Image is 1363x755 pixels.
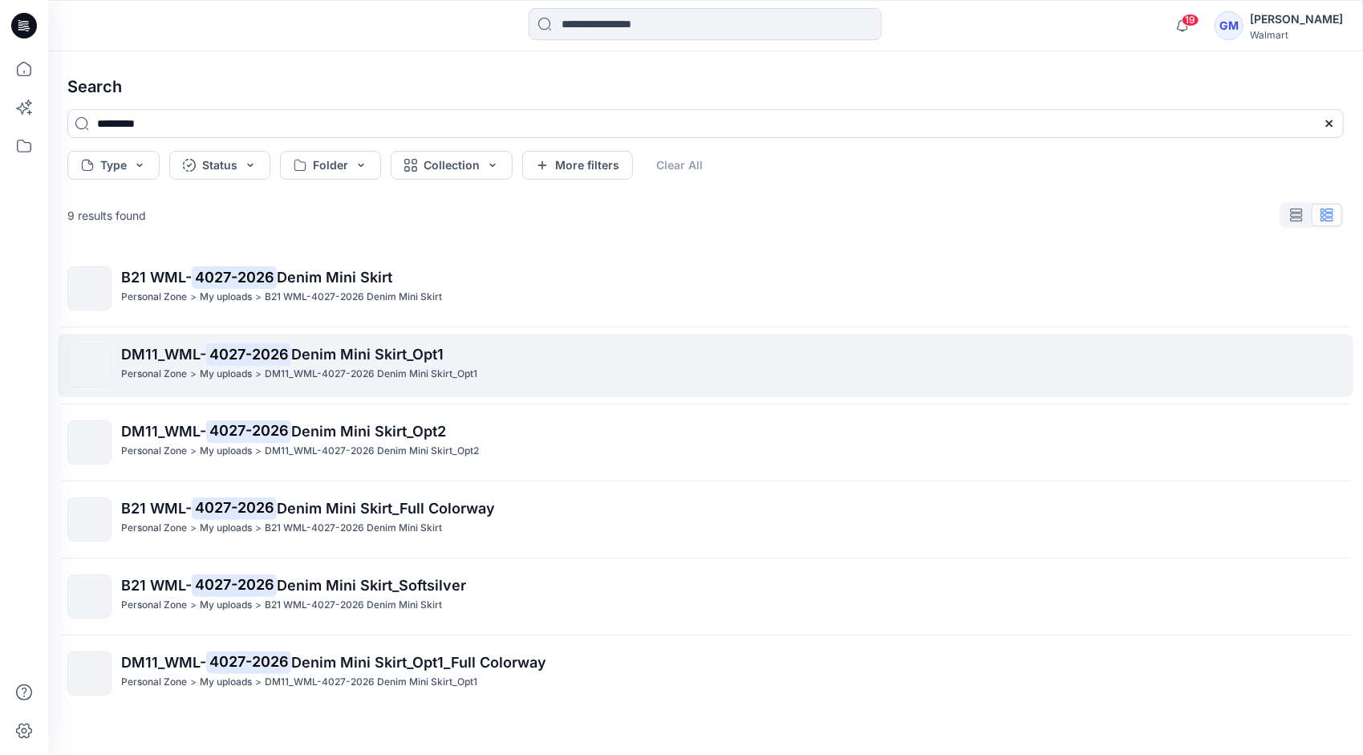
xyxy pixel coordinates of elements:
[67,207,146,224] p: 9 results found
[121,520,187,537] p: Personal Zone
[190,366,197,383] p: >
[55,64,1357,109] h4: Search
[277,500,495,517] span: Denim Mini Skirt_Full Colorway
[58,565,1353,628] a: B21 WML-4027-2026Denim Mini Skirt_SoftsilverPersonal Zone>My uploads>B21 WML-4027-2026 Denim Mini...
[200,289,252,306] p: My uploads
[192,497,277,519] mark: 4027-2026
[169,151,270,180] button: Status
[291,423,446,440] span: Denim Mini Skirt_Opt2
[255,366,262,383] p: >
[1250,29,1343,41] div: Walmart
[200,366,252,383] p: My uploads
[265,597,442,614] p: B21 WML-4027-2026 Denim Mini Skirt
[121,269,192,286] span: B21 WML-
[255,597,262,614] p: >
[391,151,513,180] button: Collection
[121,597,187,614] p: Personal Zone
[192,574,277,596] mark: 4027-2026
[291,654,546,671] span: Denim Mini Skirt_Opt1_Full Colorway
[192,266,277,288] mark: 4027-2026
[265,674,477,691] p: DM11_WML-4027-2026 Denim Mini Skirt_Opt1
[200,597,252,614] p: My uploads
[1215,11,1243,40] div: GM
[206,651,291,673] mark: 4027-2026
[265,289,442,306] p: B21 WML-4027-2026 Denim Mini Skirt
[58,642,1353,705] a: DM11_WML-4027-2026Denim Mini Skirt_Opt1_Full ColorwayPersonal Zone>My uploads>DM11_WML-4027-2026 ...
[265,520,442,537] p: B21 WML-4027-2026 Denim Mini Skirt
[58,411,1353,474] a: DM11_WML-4027-2026Denim Mini Skirt_Opt2Personal Zone>My uploads>DM11_WML-4027-2026 Denim Mini Ski...
[255,520,262,537] p: >
[58,257,1353,320] a: B21 WML-4027-2026Denim Mini SkirtPersonal Zone>My uploads>B21 WML-4027-2026 Denim Mini Skirt
[206,420,291,442] mark: 4027-2026
[121,443,187,460] p: Personal Zone
[1250,10,1343,29] div: [PERSON_NAME]
[58,334,1353,397] a: DM11_WML-4027-2026Denim Mini Skirt_Opt1Personal Zone>My uploads>DM11_WML-4027-2026 Denim Mini Ski...
[58,488,1353,551] a: B21 WML-4027-2026Denim Mini Skirt_Full ColorwayPersonal Zone>My uploads>B21 WML-4027-2026 Denim M...
[255,443,262,460] p: >
[277,577,466,594] span: Denim Mini Skirt_Softsilver
[255,674,262,691] p: >
[121,577,192,594] span: B21 WML-
[200,674,252,691] p: My uploads
[121,500,192,517] span: B21 WML-
[206,343,291,365] mark: 4027-2026
[190,597,197,614] p: >
[522,151,633,180] button: More filters
[265,366,477,383] p: DM11_WML-4027-2026 Denim Mini Skirt_Opt1
[277,269,392,286] span: Denim Mini Skirt
[121,289,187,306] p: Personal Zone
[121,654,206,671] span: DM11_WML-
[190,674,197,691] p: >
[190,289,197,306] p: >
[121,674,187,691] p: Personal Zone
[121,423,206,440] span: DM11_WML-
[200,443,252,460] p: My uploads
[121,346,206,363] span: DM11_WML-
[200,520,252,537] p: My uploads
[280,151,381,180] button: Folder
[190,443,197,460] p: >
[265,443,479,460] p: DM11_WML-4027-2026 Denim Mini Skirt_Opt2
[255,289,262,306] p: >
[1182,14,1199,26] span: 19
[67,151,160,180] button: Type
[291,346,444,363] span: Denim Mini Skirt_Opt1
[121,366,187,383] p: Personal Zone
[190,520,197,537] p: >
